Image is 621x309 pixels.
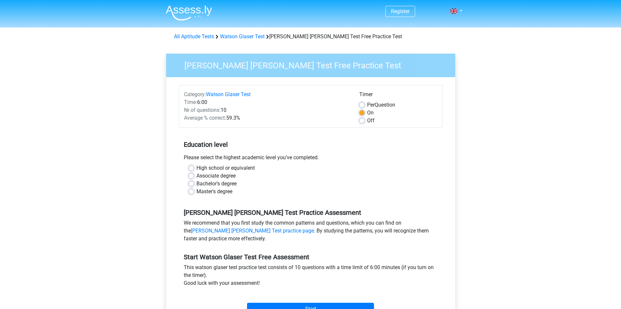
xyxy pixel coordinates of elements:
[184,91,206,97] span: Category:
[206,91,251,97] a: Watson Glaser Test
[174,33,214,40] a: All Aptitude Tests
[196,180,237,188] label: Bachelor's degree
[179,154,442,164] div: Please select the highest academic level you’ve completed.
[196,188,232,196] label: Master's degree
[171,33,450,41] div: [PERSON_NAME] [PERSON_NAME] Test Free Practice Test
[191,228,314,234] a: [PERSON_NAME] [PERSON_NAME] Test practice page
[184,115,226,121] span: Average % correct:
[184,107,221,113] span: Nr of questions:
[196,172,236,180] label: Associate degree
[179,106,354,114] div: 10
[367,117,375,125] label: Off
[179,98,354,106] div: 6:00
[166,5,212,21] img: Assessly
[179,114,354,122] div: 59.3%
[179,264,442,290] div: This watson glaser test practice test consists of 10 questions with a time limit of 6:00 minutes ...
[184,209,438,216] h5: [PERSON_NAME] [PERSON_NAME] Test Practice Assessment
[184,253,438,261] h5: Start Watson Glaser Test Free Assessment
[391,8,410,14] a: Register
[367,101,395,109] label: Question
[220,33,265,40] a: Watson Glaser Test
[196,164,255,172] label: High school or equivalent
[367,102,375,108] span: Per
[184,138,438,151] h5: Education level
[359,91,437,101] div: Timer
[179,219,442,245] div: We recommend that you first study the common patterns and questions, which you can find on the . ...
[177,58,450,71] h3: [PERSON_NAME] [PERSON_NAME] Test Free Practice Test
[184,99,197,105] span: Time:
[367,109,374,117] label: On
